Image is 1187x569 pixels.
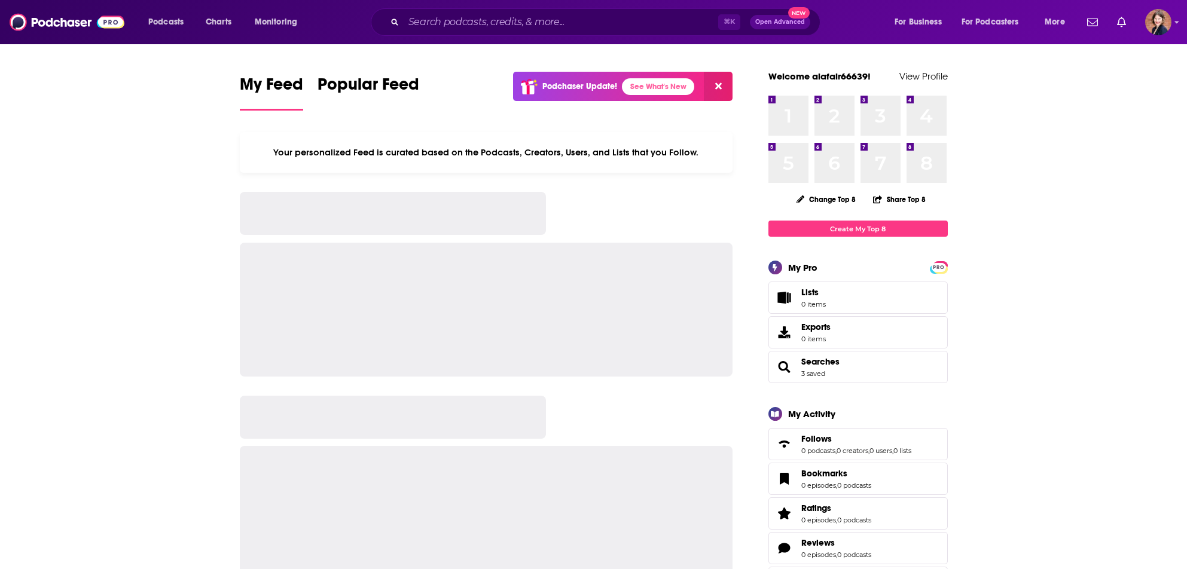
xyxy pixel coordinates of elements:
span: Exports [773,324,797,341]
span: Exports [801,322,831,332]
a: Follows [773,436,797,452]
button: Share Top 8 [872,188,926,211]
button: open menu [246,13,313,32]
div: My Activity [788,408,835,420]
div: Search podcasts, credits, & more... [382,8,832,36]
a: Exports [768,316,948,348]
span: New [788,7,810,19]
button: open menu [886,13,957,32]
span: More [1045,14,1065,30]
a: Bookmarks [801,468,871,479]
a: 0 episodes [801,550,836,559]
input: Search podcasts, credits, & more... [404,13,718,32]
span: Bookmarks [801,468,847,479]
button: Change Top 8 [789,192,863,207]
a: Searches [801,356,840,367]
a: Follows [801,433,911,444]
a: 3 saved [801,369,825,378]
span: Open Advanced [755,19,805,25]
a: 0 episodes [801,516,836,524]
a: Ratings [773,505,797,522]
span: Lists [801,287,826,298]
span: 0 items [801,335,831,343]
span: , [836,516,837,524]
a: 0 podcasts [837,550,871,559]
a: Reviews [773,540,797,556]
span: , [836,550,837,559]
span: , [868,446,869,455]
span: Ratings [768,497,948,530]
span: Lists [801,287,819,298]
a: 0 creators [837,446,868,455]
span: For Podcasters [962,14,1019,30]
a: PRO [932,262,946,271]
span: Searches [768,351,948,383]
span: Podcasts [148,14,184,30]
a: Searches [773,359,797,375]
span: Logged in as alafair66639 [1145,9,1171,35]
span: , [892,446,893,455]
img: User Profile [1145,9,1171,35]
a: Popular Feed [318,74,419,111]
a: My Feed [240,74,303,111]
button: Open AdvancedNew [750,15,810,29]
span: Follows [768,428,948,460]
div: Your personalized Feed is curated based on the Podcasts, Creators, Users, and Lists that you Follow. [240,132,733,173]
button: open menu [140,13,199,32]
a: 0 podcasts [801,446,835,455]
span: Monitoring [255,14,297,30]
a: Show notifications dropdown [1082,12,1103,32]
span: Lists [773,289,797,306]
span: , [835,446,837,455]
span: , [836,481,837,490]
p: Podchaser Update! [542,81,617,91]
a: Show notifications dropdown [1112,12,1131,32]
a: Lists [768,282,948,314]
span: Reviews [801,537,835,548]
span: Bookmarks [768,463,948,495]
span: Ratings [801,503,831,513]
a: Ratings [801,503,871,513]
span: ⌘ K [718,14,740,30]
button: open menu [1036,13,1080,32]
span: Popular Feed [318,74,419,102]
button: Show profile menu [1145,9,1171,35]
a: Reviews [801,537,871,548]
img: Podchaser - Follow, Share and Rate Podcasts [10,11,124,33]
a: Bookmarks [773,470,797,487]
a: 0 podcasts [837,516,871,524]
span: 0 items [801,300,826,308]
span: My Feed [240,74,303,102]
a: 0 users [869,446,892,455]
a: Create My Top 8 [768,221,948,237]
button: open menu [954,13,1036,32]
div: My Pro [788,262,817,273]
span: Reviews [768,532,948,564]
a: Welcome alafair66639! [768,71,871,82]
a: Charts [198,13,239,32]
span: Follows [801,433,832,444]
a: View Profile [899,71,948,82]
a: 0 podcasts [837,481,871,490]
span: For Business [895,14,942,30]
a: 0 lists [893,446,911,455]
span: Charts [206,14,231,30]
a: 0 episodes [801,481,836,490]
a: See What's New [622,78,694,95]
